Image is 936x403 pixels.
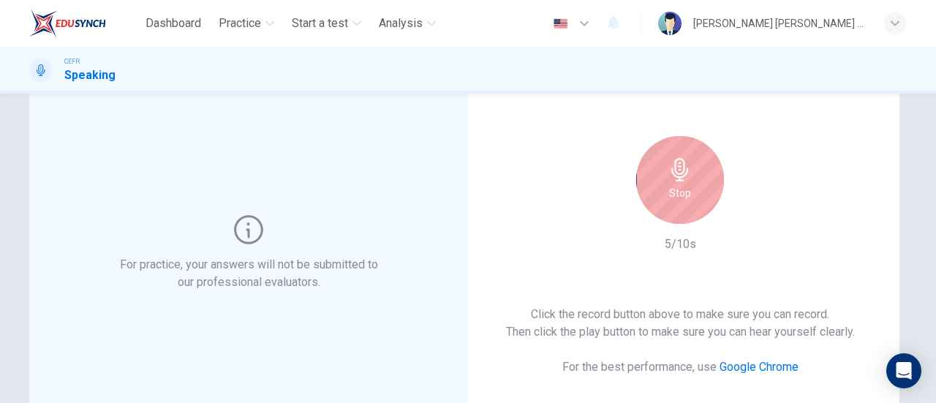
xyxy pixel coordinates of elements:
span: Start a test [292,15,348,32]
button: Start a test [286,10,367,37]
button: Practice [213,10,280,37]
img: Profile picture [658,12,682,35]
img: EduSynch logo [29,9,106,38]
button: Stop [636,136,724,224]
button: Analysis [373,10,442,37]
span: Dashboard [146,15,201,32]
h1: Speaking [64,67,116,84]
a: Google Chrome [720,360,799,374]
h6: Stop [669,184,691,202]
h6: Click the record button above to make sure you can record. Then click the play button to make sur... [506,306,855,341]
img: en [551,18,570,29]
span: Practice [219,15,261,32]
a: EduSynch logo [29,9,140,38]
div: [PERSON_NAME] [PERSON_NAME] JEPRINUS [693,15,866,32]
button: Dashboard [140,10,207,37]
span: CEFR [64,56,80,67]
h6: 5/10s [665,236,696,253]
div: Open Intercom Messenger [886,353,921,388]
span: Analysis [379,15,423,32]
h6: For the best performance, use [562,358,799,376]
h6: For practice, your answers will not be submitted to our professional evaluators. [117,256,381,291]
